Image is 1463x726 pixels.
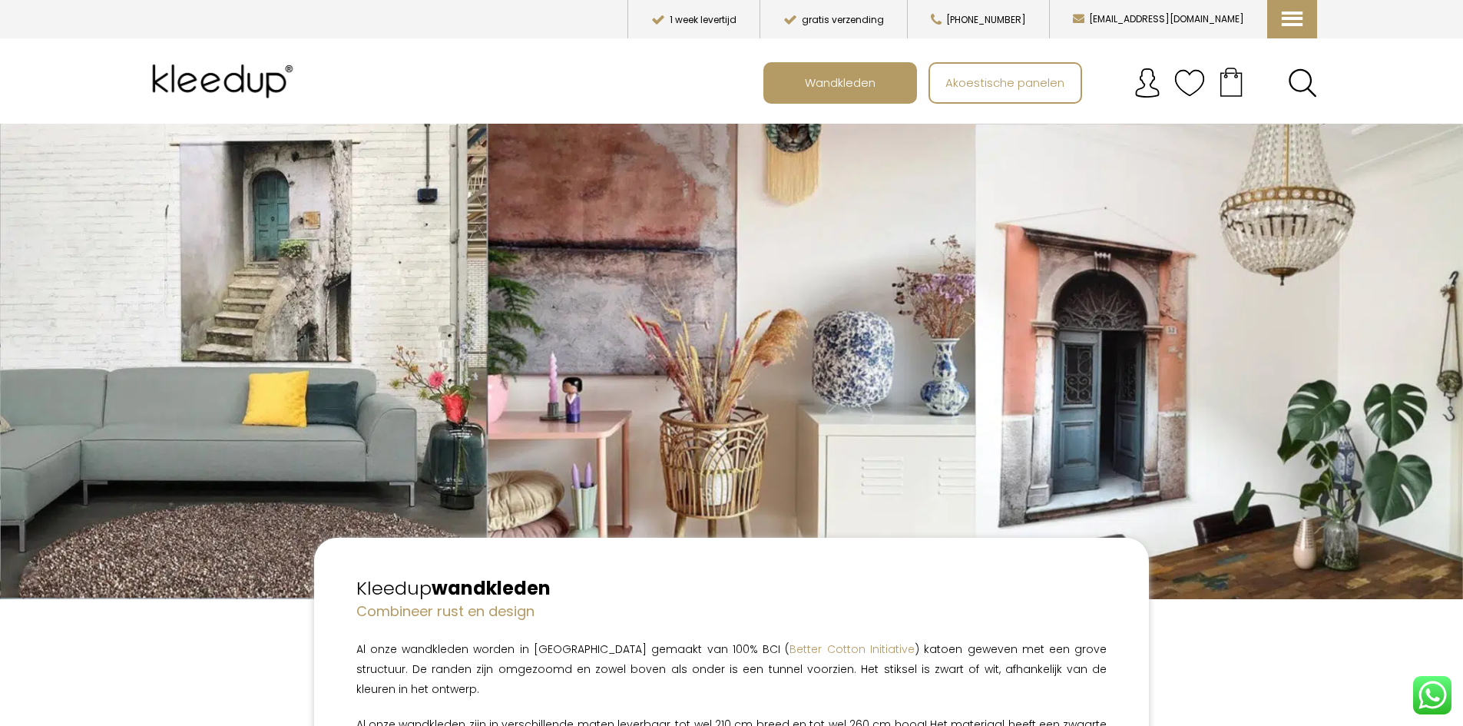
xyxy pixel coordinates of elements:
a: Akoestische panelen [930,64,1081,102]
p: Al onze wandkleden worden in [GEOGRAPHIC_DATA] gemaakt van 100% BCI ( ) katoen geweven met een gr... [356,639,1107,699]
a: Better Cotton Initiative [789,641,915,657]
a: Search [1288,68,1317,98]
strong: wandkleden [432,575,551,601]
h2: Kleedup [356,575,1107,602]
span: Wandkleden [796,68,884,97]
img: account.svg [1132,68,1163,98]
img: Kleedup [147,51,305,112]
span: Akoestische panelen [937,68,1073,97]
a: Your cart [1205,62,1257,101]
nav: Main menu [763,62,1329,104]
a: Wandkleden [765,64,915,102]
h4: Combineer rust en design [356,602,1107,621]
img: verlanglijstje.svg [1174,68,1205,98]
